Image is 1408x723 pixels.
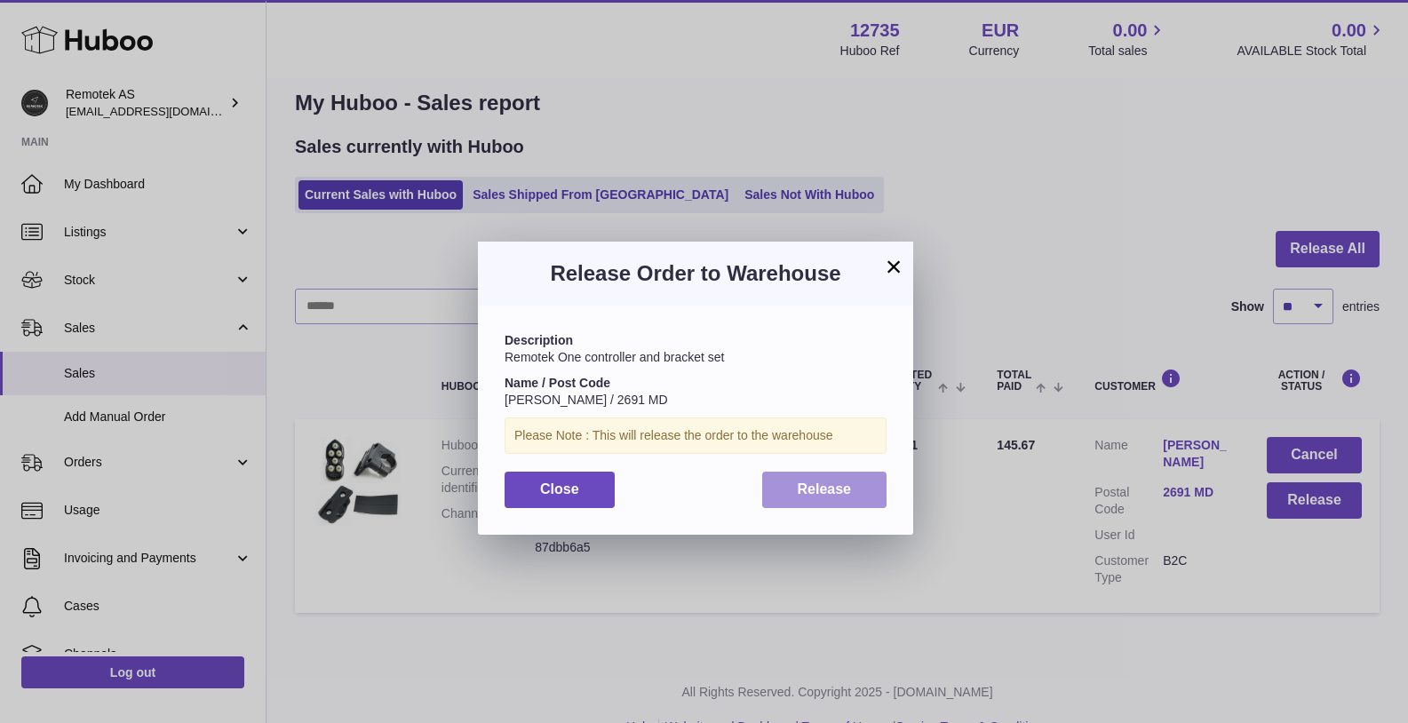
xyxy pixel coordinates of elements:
h3: Release Order to Warehouse [505,259,887,288]
button: Release [762,472,887,508]
button: × [883,256,904,277]
span: Close [540,481,579,497]
span: [PERSON_NAME] / 2691 MD [505,393,668,407]
span: Release [798,481,852,497]
div: Please Note : This will release the order to the warehouse [505,417,887,454]
button: Close [505,472,615,508]
span: Remotek One controller and bracket set [505,350,724,364]
strong: Description [505,333,573,347]
strong: Name / Post Code [505,376,610,390]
